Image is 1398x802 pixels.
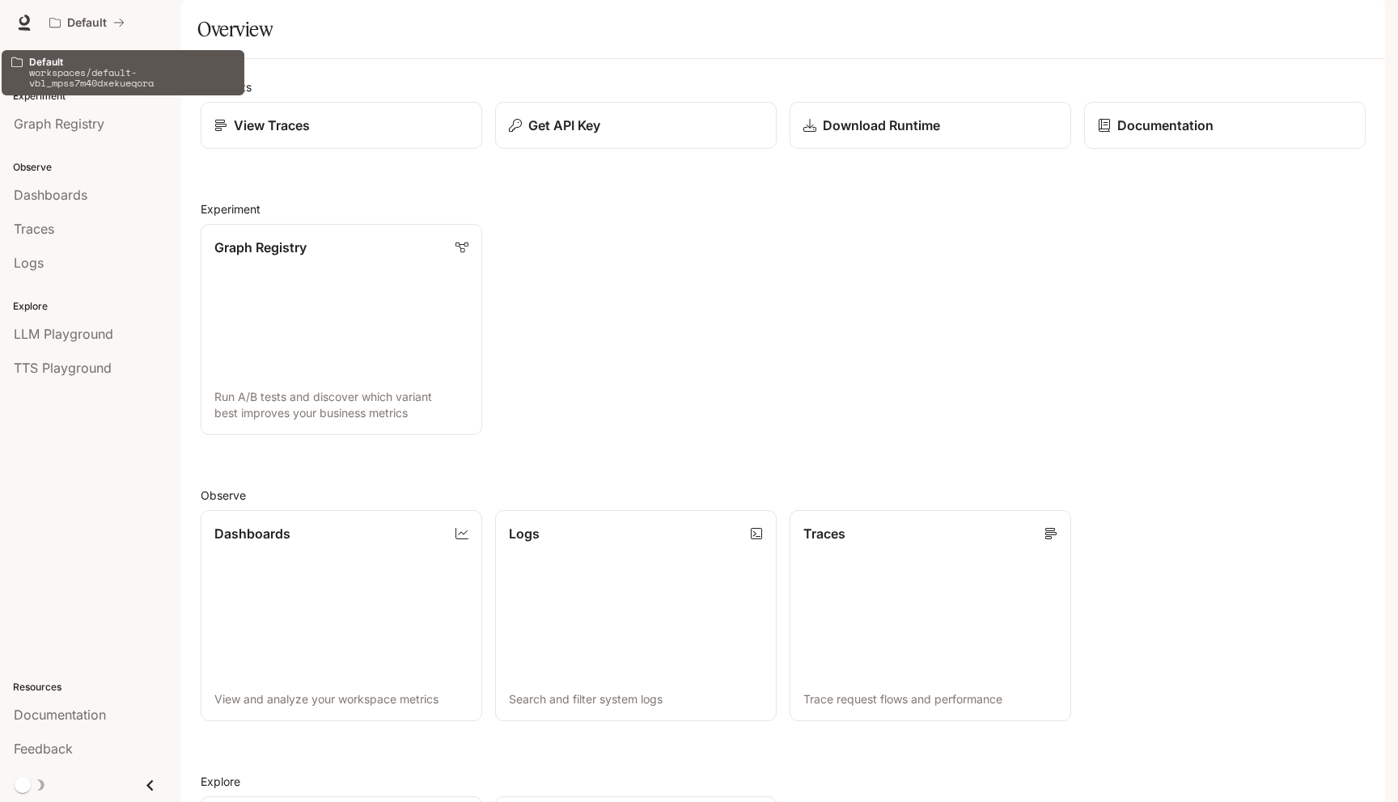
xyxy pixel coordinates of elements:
[790,102,1071,149] a: Download Runtime
[201,78,1366,95] h2: Shortcuts
[234,116,310,135] p: View Traces
[790,510,1071,721] a: TracesTrace request flows and performance
[201,510,482,721] a: DashboardsView and analyze your workspace metrics
[214,524,290,543] p: Dashboards
[495,102,777,149] button: Get API Key
[201,773,1366,790] h2: Explore
[509,691,763,707] p: Search and filter system logs
[1117,116,1214,135] p: Documentation
[29,57,235,67] p: Default
[214,691,468,707] p: View and analyze your workspace metrics
[201,200,1366,217] h2: Experiment
[214,389,468,421] p: Run A/B tests and discover which variant best improves your business metrics
[42,6,132,39] button: All workspaces
[823,116,940,135] p: Download Runtime
[201,102,482,149] a: View Traces
[509,524,540,543] p: Logs
[67,16,107,30] p: Default
[29,67,235,88] p: workspaces/default-vbl_mpss7m40dxekueqora
[528,116,600,135] p: Get API Key
[803,524,845,543] p: Traces
[803,691,1057,707] p: Trace request flows and performance
[201,487,1366,504] h2: Observe
[214,238,307,257] p: Graph Registry
[1084,102,1366,149] a: Documentation
[197,13,273,45] h1: Overview
[495,510,777,721] a: LogsSearch and filter system logs
[201,224,482,435] a: Graph RegistryRun A/B tests and discover which variant best improves your business metrics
